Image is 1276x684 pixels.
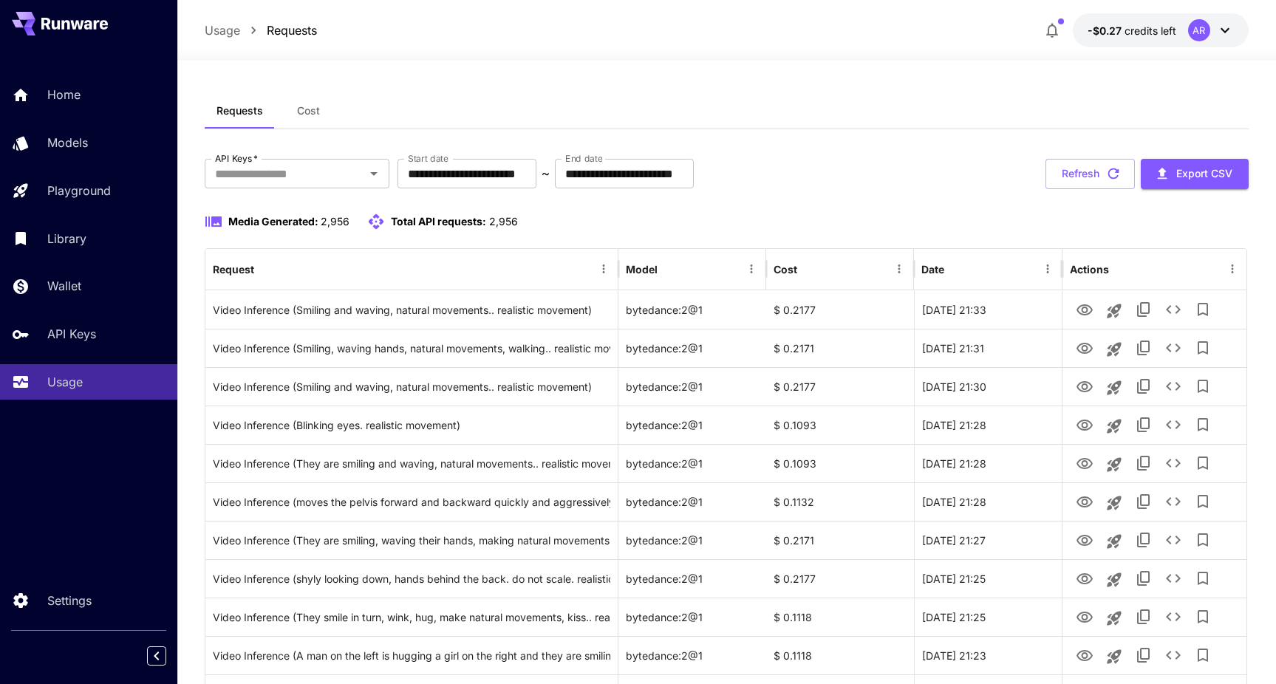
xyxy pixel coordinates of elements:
label: Start date [408,152,448,165]
button: Launch in playground [1099,296,1129,326]
button: View [1070,332,1099,363]
button: Add to library [1188,640,1218,670]
div: -$0.26827 [1088,23,1176,38]
p: ~ [542,165,550,182]
button: Add to library [1188,564,1218,593]
div: 27 Sep, 2025 21:25 [914,598,1062,636]
div: $ 0.1093 [766,406,914,444]
button: See details [1159,448,1188,478]
button: Copy TaskUUID [1129,564,1159,593]
div: bytedance:2@1 [618,406,766,444]
button: See details [1159,372,1188,401]
p: Settings [47,592,92,609]
div: Request [213,263,254,276]
div: Click to copy prompt [213,445,610,482]
button: View [1070,563,1099,593]
div: AR [1188,19,1210,41]
p: Models [47,134,88,151]
button: View [1070,524,1099,555]
nav: breadcrumb [205,21,317,39]
div: $ 0.1132 [766,482,914,521]
button: View [1070,448,1099,478]
button: See details [1159,564,1188,593]
button: Launch in playground [1099,527,1129,556]
div: bytedance:2@1 [618,521,766,559]
div: $ 0.2177 [766,290,914,329]
button: Add to library [1188,410,1218,440]
button: See details [1159,640,1188,670]
div: $ 0.1093 [766,444,914,482]
button: Copy TaskUUID [1129,448,1159,478]
div: Click to copy prompt [213,368,610,406]
div: 27 Sep, 2025 21:28 [914,482,1062,521]
span: credits left [1125,24,1176,37]
div: 27 Sep, 2025 21:28 [914,406,1062,444]
div: $ 0.1118 [766,636,914,674]
div: bytedance:2@1 [618,482,766,521]
button: -$0.26827AR [1073,13,1249,47]
button: View [1070,640,1099,670]
button: Copy TaskUUID [1129,295,1159,324]
button: See details [1159,333,1188,363]
button: View [1070,371,1099,401]
button: Launch in playground [1099,603,1129,633]
button: Launch in playground [1099,373,1129,403]
button: Menu [741,259,762,279]
div: Click to copy prompt [213,329,610,367]
button: Launch in playground [1099,335,1129,364]
button: Add to library [1188,333,1218,363]
button: Refresh [1045,159,1135,189]
div: Cost [774,263,797,276]
button: Add to library [1188,525,1218,555]
p: Usage [47,373,83,391]
button: See details [1159,602,1188,632]
div: Click to copy prompt [213,637,610,674]
div: 27 Sep, 2025 21:28 [914,444,1062,482]
span: Media Generated: [228,215,318,228]
button: Launch in playground [1099,488,1129,518]
div: Click to copy prompt [213,560,610,598]
p: Usage [205,21,240,39]
button: See details [1159,410,1188,440]
button: Copy TaskUUID [1129,602,1159,632]
button: Launch in playground [1099,642,1129,671]
div: Click to copy prompt [213,406,610,444]
div: 27 Sep, 2025 21:27 [914,521,1062,559]
div: Click to copy prompt [213,291,610,329]
div: Date [921,263,944,276]
div: Click to copy prompt [213,521,610,559]
button: Launch in playground [1099,411,1129,441]
button: Copy TaskUUID [1129,525,1159,555]
div: 27 Sep, 2025 21:25 [914,559,1062,598]
div: Model [626,263,658,276]
button: Add to library [1188,372,1218,401]
div: bytedance:2@1 [618,559,766,598]
button: Menu [593,259,614,279]
p: Wallet [47,277,81,295]
div: bytedance:2@1 [618,636,766,674]
p: Home [47,86,81,103]
button: Copy TaskUUID [1129,372,1159,401]
div: 27 Sep, 2025 21:30 [914,367,1062,406]
div: 27 Sep, 2025 21:23 [914,636,1062,674]
button: Copy TaskUUID [1129,333,1159,363]
button: See details [1159,295,1188,324]
div: Collapse sidebar [158,643,177,669]
span: -$0.27 [1088,24,1125,37]
div: 27 Sep, 2025 21:33 [914,290,1062,329]
div: bytedance:2@1 [618,329,766,367]
div: 27 Sep, 2025 21:31 [914,329,1062,367]
button: View [1070,409,1099,440]
button: Launch in playground [1099,450,1129,479]
div: Click to copy prompt [213,598,610,636]
div: $ 0.1118 [766,598,914,636]
div: bytedance:2@1 [618,598,766,636]
button: View [1070,486,1099,516]
div: bytedance:2@1 [618,367,766,406]
button: Sort [799,259,819,279]
span: Total API requests: [391,215,486,228]
a: Requests [267,21,317,39]
button: Menu [1222,259,1243,279]
label: End date [565,152,602,165]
